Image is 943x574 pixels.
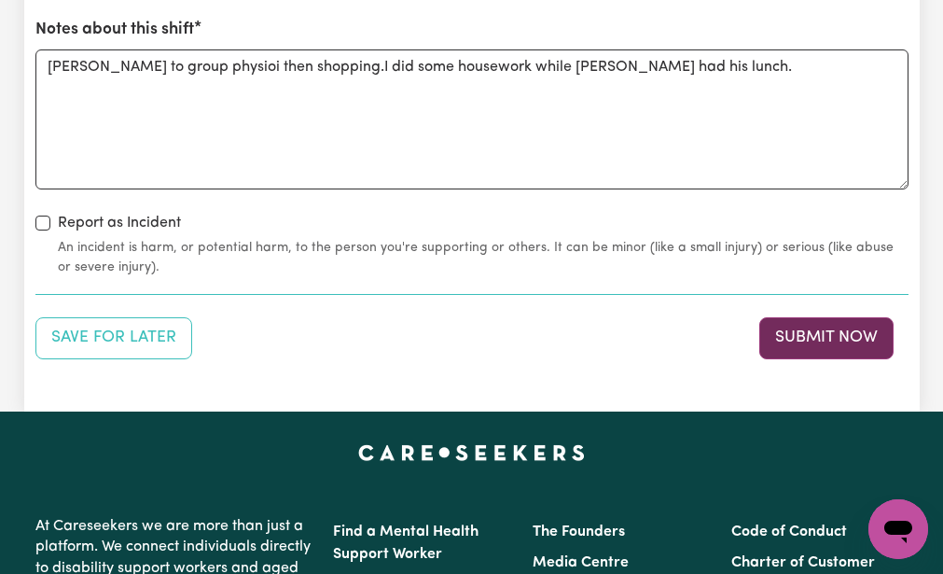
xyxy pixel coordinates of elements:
[35,49,908,189] textarea: [PERSON_NAME] to group physioi then shopping.I did some housework while [PERSON_NAME] had his lunch.
[868,499,928,559] iframe: Button to launch messaging window
[533,525,625,539] a: The Founders
[35,317,192,358] button: Save your job report
[35,18,194,42] label: Notes about this shift
[759,317,894,358] button: Submit your job report
[333,525,478,562] a: Find a Mental Health Support Worker
[358,445,585,460] a: Careseekers home page
[731,525,847,539] a: Code of Conduct
[58,238,908,277] small: An incident is harm, or potential harm, to the person you're supporting or others. It can be mino...
[58,212,181,234] label: Report as Incident
[533,555,629,570] a: Media Centre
